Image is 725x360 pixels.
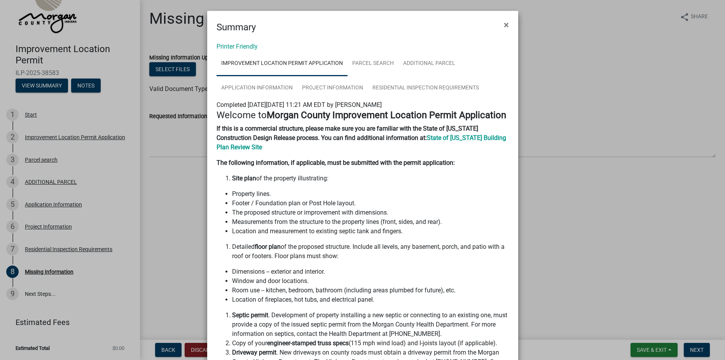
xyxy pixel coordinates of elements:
[232,227,509,236] li: Location and measurement to existing septic tank and fingers.
[232,174,509,183] li: of the property illustrating:
[255,243,281,250] strong: floor plan
[232,349,276,356] strong: Driveway permit
[217,101,382,108] span: Completed [DATE][DATE] 11:21 AM EDT by [PERSON_NAME]
[217,20,256,34] h4: Summary
[217,76,297,101] a: Application Information
[368,76,484,101] a: Residential Inspection Requirements
[217,110,509,121] h4: Welcome to
[217,125,478,142] strong: If this is a commercial structure, please make sure you are familiar with the State of [US_STATE]...
[232,286,509,295] li: Room use -- kitchen, bedroom, bathroom (including areas plumbed for future), etc.
[232,217,509,227] li: Measurements from the structure to the property lines (front, sides, and rear).
[217,134,506,151] a: State of [US_STATE] Building Plan Review Site
[232,311,268,319] strong: Septic permit
[232,242,509,261] li: Detailed of the proposed structure. Include all levels, any basement, porch, and patio with a roo...
[217,43,258,50] a: Printer Friendly
[232,276,509,286] li: Window and door locations.
[232,311,509,339] li: . Development of property installing a new septic or connecting to an existing one, must provide ...
[498,14,515,36] button: Close
[398,51,460,76] a: ADDITIONAL PARCEL
[217,51,348,76] a: Improvement Location Permit Application
[232,267,509,276] li: Dimensions -- exterior and interior.
[232,295,509,304] li: Location of fireplaces, hot tubs, and electrical panel.
[232,199,509,208] li: Footer / Foundation plan or Post Hole layout.
[232,339,509,348] li: Copy of your (115 mph wind load) and I-joists layout (if applicable).
[267,110,506,121] strong: Morgan County Improvement Location Permit Application
[232,208,509,217] li: The proposed structure or improvement with dimensions.
[504,19,509,30] span: ×
[297,76,368,101] a: Project Information
[232,189,509,199] li: Property lines.
[217,159,455,166] strong: The following information, if applicable, must be submitted with the permit application:
[348,51,398,76] a: Parcel search
[232,175,256,182] strong: Site plan
[267,339,349,347] strong: engineer-stamped truss specs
